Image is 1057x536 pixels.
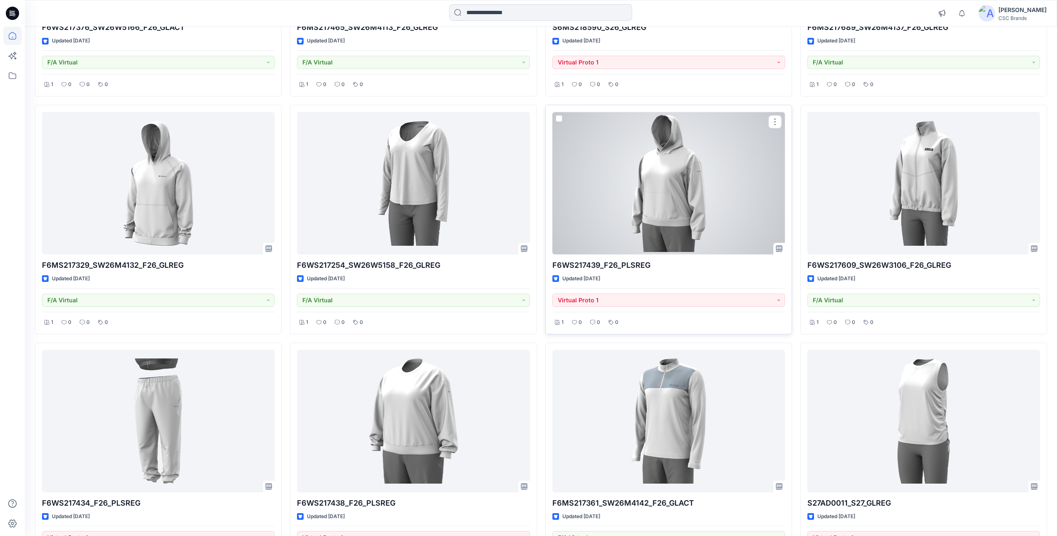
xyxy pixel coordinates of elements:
p: 1 [817,80,819,89]
img: avatar [979,5,995,22]
p: F6MS217465_SW26M4113_F26_GLREG [297,22,530,33]
p: F6MS217361_SW26M4142_F26_GLACT [552,497,785,509]
p: 0 [360,318,363,327]
p: 0 [105,318,108,327]
p: F6WS217439_F26_PLSREG [552,259,785,271]
a: F6WS217434_F26_PLSREG [42,350,275,492]
p: F6WS217254_SW26W5158_F26_GLREG [297,259,530,271]
a: S27AD0011_S27_GLREG [807,350,1040,492]
p: 0 [86,318,90,327]
p: 1 [817,318,819,327]
p: 0 [68,318,71,327]
p: Updated [DATE] [817,37,855,45]
p: Updated [DATE] [562,274,600,283]
p: Updated [DATE] [307,37,345,45]
p: 0 [579,318,582,327]
p: 1 [306,318,308,327]
p: S6MS218590_S26_GLREG [552,22,785,33]
p: Updated [DATE] [817,512,855,521]
p: 0 [597,80,600,89]
div: [PERSON_NAME] [998,5,1047,15]
p: F6WS217609_SW26W3106_F26_GLREG [807,259,1040,271]
p: F6WS217438_F26_PLSREG [297,497,530,509]
p: Updated [DATE] [817,274,855,283]
p: 0 [323,318,326,327]
p: Updated [DATE] [52,37,90,45]
p: 0 [870,80,873,89]
p: 0 [579,80,582,89]
p: 0 [341,318,345,327]
a: F6WS217439_F26_PLSREG [552,112,785,254]
p: 0 [86,80,90,89]
a: F6MS217329_SW26M4132_F26_GLREG [42,112,275,254]
p: Updated [DATE] [307,512,345,521]
a: F6MS217361_SW26M4142_F26_GLACT [552,350,785,492]
p: F6WS217376_SW26W5166_F26_GLACT [42,22,275,33]
p: 0 [852,80,855,89]
p: Updated [DATE] [307,274,345,283]
a: F6WS217609_SW26W3106_F26_GLREG [807,112,1040,254]
p: F6MS217689_SW26M4137_F26_GLREG [807,22,1040,33]
p: 0 [360,80,363,89]
p: F6MS217329_SW26M4132_F26_GLREG [42,259,275,271]
p: 0 [852,318,855,327]
p: 1 [51,80,53,89]
p: 0 [615,80,618,89]
p: 0 [105,80,108,89]
p: Updated [DATE] [52,274,90,283]
p: 1 [51,318,53,327]
p: 1 [562,318,564,327]
p: 0 [834,318,837,327]
p: 0 [834,80,837,89]
p: 0 [615,318,618,327]
p: 0 [341,80,345,89]
p: Updated [DATE] [52,512,90,521]
p: Updated [DATE] [562,512,600,521]
p: 0 [323,80,326,89]
p: 0 [870,318,873,327]
a: F6WS217438_F26_PLSREG [297,350,530,492]
p: 0 [68,80,71,89]
a: F6WS217254_SW26W5158_F26_GLREG [297,112,530,254]
p: S27AD0011_S27_GLREG [807,497,1040,509]
p: 1 [306,80,308,89]
p: F6WS217434_F26_PLSREG [42,497,275,509]
p: 0 [597,318,600,327]
div: CSC Brands [998,15,1047,21]
p: Updated [DATE] [562,37,600,45]
p: 1 [562,80,564,89]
